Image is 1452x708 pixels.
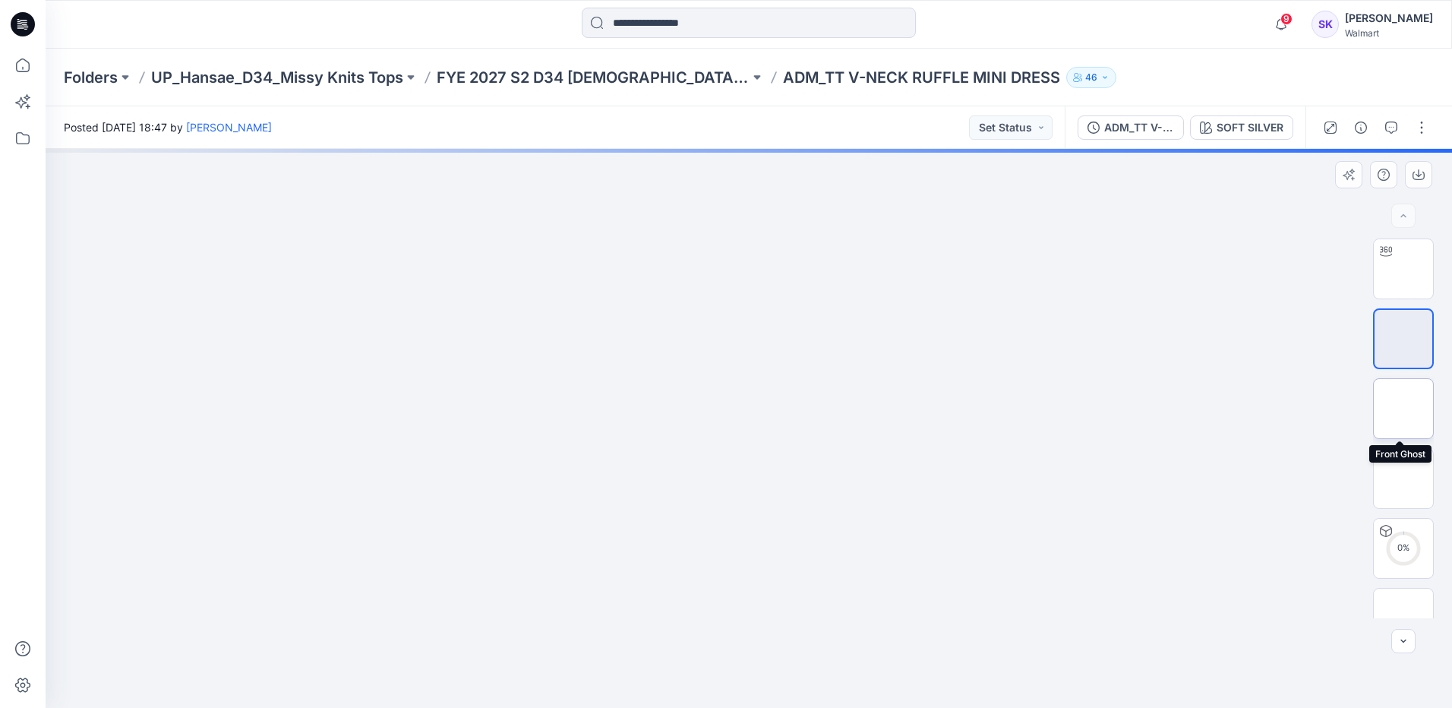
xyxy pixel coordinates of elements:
button: SOFT SILVER [1190,115,1293,140]
a: FYE 2027 S2 D34 [DEMOGRAPHIC_DATA] Tops - Hansae [437,67,750,88]
span: 9 [1280,13,1293,25]
button: Details [1349,115,1373,140]
span: Posted [DATE] 18:47 by [64,119,272,135]
a: Folders [64,67,118,88]
a: [PERSON_NAME] [186,121,272,134]
a: UP_Hansae_D34_Missy Knits Tops [151,67,403,88]
button: ADM_TT V-NECK RUFFLE MINI DRESS_SLUB [1078,115,1184,140]
div: [PERSON_NAME] [1345,9,1433,27]
div: 0 % [1385,542,1422,555]
div: Walmart [1345,27,1433,39]
div: SK [1312,11,1339,38]
p: 46 [1085,69,1097,86]
button: 46 [1066,67,1116,88]
p: ADM_TT V-NECK RUFFLE MINI DRESS [783,67,1060,88]
div: ADM_TT V-NECK RUFFLE MINI DRESS_SLUB [1104,119,1174,136]
div: SOFT SILVER [1217,119,1283,136]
